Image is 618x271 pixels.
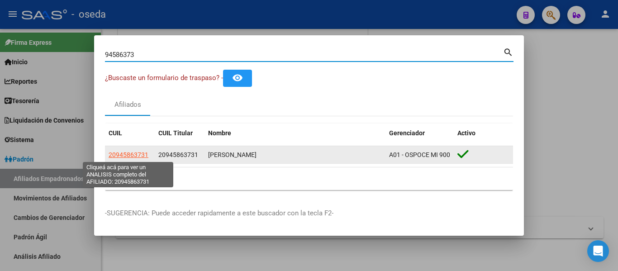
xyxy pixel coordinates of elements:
[109,129,122,137] span: CUIL
[385,124,454,143] datatable-header-cell: Gerenciador
[204,124,385,143] datatable-header-cell: Nombre
[389,151,450,158] span: A01 - OSPOCE MI 900
[454,124,513,143] datatable-header-cell: Activo
[587,240,609,262] div: Open Intercom Messenger
[105,167,513,190] div: 1 total
[208,129,231,137] span: Nombre
[109,151,148,158] span: 20945863731
[158,129,193,137] span: CUIL Titular
[457,129,475,137] span: Activo
[503,46,513,57] mat-icon: search
[105,124,155,143] datatable-header-cell: CUIL
[105,74,223,82] span: ¿Buscaste un formulario de traspaso? -
[155,124,204,143] datatable-header-cell: CUIL Titular
[105,208,513,219] p: -SUGERENCIA: Puede acceder rapidamente a este buscador con la tecla F2-
[389,129,425,137] span: Gerenciador
[158,151,198,158] span: 20945863731
[208,150,382,160] div: [PERSON_NAME]
[232,72,243,83] mat-icon: remove_red_eye
[114,100,141,110] div: Afiliados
